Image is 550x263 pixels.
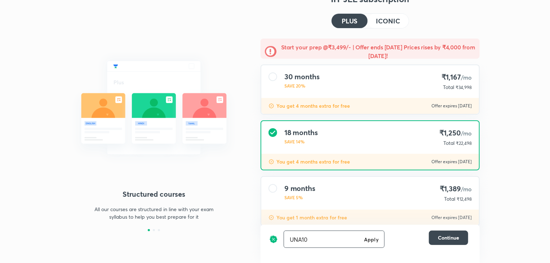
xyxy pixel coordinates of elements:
p: To be paid as a one-time payment [255,232,485,238]
p: You get 1 month extra for free [276,214,347,221]
h4: PLUS [342,18,358,24]
p: Total [443,139,454,147]
h4: 30 months [284,72,320,81]
h4: 18 months [284,128,318,137]
p: You get 4 months extra for free [276,102,350,110]
h4: ₹1,389 [440,184,472,194]
p: SAVE 20% [284,83,320,89]
img: discount [269,231,278,248]
img: discount [269,159,274,165]
span: ₹22,498 [456,141,472,146]
p: Total [444,195,455,202]
span: /mo [461,185,472,193]
h5: Start your prep @₹3,499/- | Offer ends [DATE] Prices rises by ₹4,000 from [DATE]! [281,43,475,60]
img: discount [269,215,274,220]
span: ₹34,998 [456,85,472,90]
p: You get 4 months extra for free [276,158,350,165]
span: /mo [461,129,472,137]
p: SAVE 5% [284,194,315,201]
h6: Apply [364,236,378,243]
h4: ICONIC [376,18,400,24]
h4: ₹1,167 [440,72,472,82]
h4: Structured courses [70,189,238,200]
button: ICONIC [368,14,409,28]
p: Total [443,84,454,91]
img: discount [269,103,274,109]
h4: 9 months [284,184,315,193]
p: All our courses are structured in line with your exam syllabus to help you best prepare for it [91,205,217,220]
span: /mo [461,73,472,81]
button: Continue [429,231,468,245]
img: daily_live_classes_be8fa5af21.svg [70,45,238,170]
span: Continue [438,234,459,241]
span: ₹12,498 [457,196,472,202]
p: Offer expires [DATE] [431,159,472,165]
button: PLUS [332,14,368,28]
p: Offer expires [DATE] [431,103,472,109]
p: SAVE 14% [284,138,318,145]
p: Offer expires [DATE] [431,215,472,220]
input: Have a referral code? [284,231,361,248]
img: - [265,46,276,57]
h4: ₹1,250 [439,128,472,138]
